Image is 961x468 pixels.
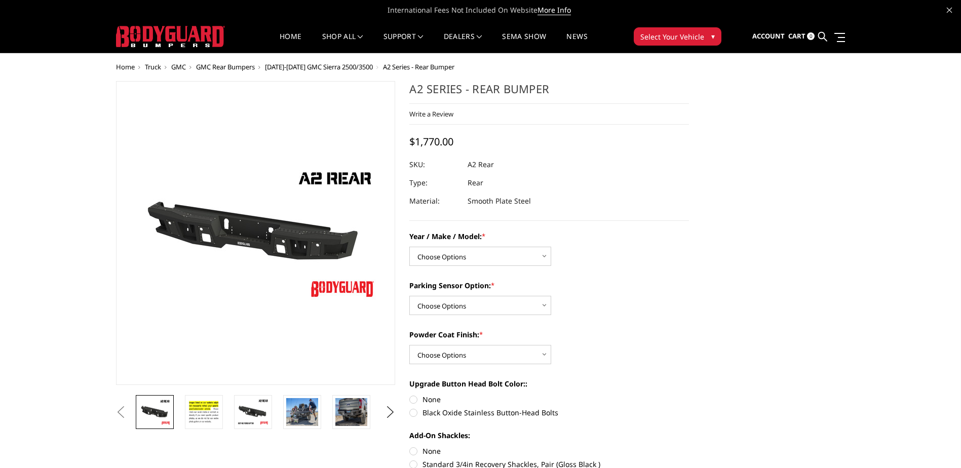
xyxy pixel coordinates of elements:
dd: Smooth Plate Steel [468,192,531,210]
a: Home [280,33,301,53]
a: Cart 0 [788,23,815,50]
label: Black Oxide Stainless Button-Head Bolts [409,407,689,418]
label: Parking Sensor Option: [409,280,689,291]
dd: A2 Rear [468,155,494,174]
img: A2 Series - Rear Bumper [237,398,269,426]
img: BODYGUARD BUMPERS [116,26,225,47]
a: Truck [145,62,161,71]
a: GMC Rear Bumpers [196,62,255,71]
label: Upgrade Button Head Bolt Color:: [409,378,689,389]
a: Home [116,62,135,71]
img: A2 Series - Rear Bumper [139,398,171,426]
label: None [409,446,689,456]
a: Write a Review [409,109,453,119]
label: Powder Coat Finish: [409,329,689,340]
span: ▾ [711,31,715,42]
a: Account [752,23,785,50]
dt: Type: [409,174,460,192]
img: A2 Series - Rear Bumper [129,162,382,304]
button: Select Your Vehicle [634,27,721,46]
img: A2 Series - Rear Bumper [188,398,220,426]
img: A2 Series - Rear Bumper [286,398,318,426]
a: GMC [171,62,186,71]
a: shop all [322,33,363,53]
a: Dealers [444,33,482,53]
dt: SKU: [409,155,460,174]
button: Next [382,405,398,420]
a: [DATE]-[DATE] GMC Sierra 2500/3500 [265,62,373,71]
span: Cart [788,31,805,41]
a: More Info [537,5,571,15]
dd: Rear [468,174,483,192]
button: Previous [113,405,129,420]
span: Select Your Vehicle [640,31,704,42]
label: None [409,394,689,405]
span: Account [752,31,785,41]
span: 0 [807,32,815,40]
a: SEMA Show [502,33,546,53]
a: Support [383,33,424,53]
a: A2 Series - Rear Bumper [116,81,396,385]
label: Year / Make / Model: [409,231,689,242]
h1: A2 Series - Rear Bumper [409,81,689,104]
a: News [566,33,587,53]
span: A2 Series - Rear Bumper [383,62,454,71]
img: A2 Series - Rear Bumper [335,398,367,426]
span: $1,770.00 [409,135,453,148]
dt: Material: [409,192,460,210]
label: Add-On Shackles: [409,430,689,441]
